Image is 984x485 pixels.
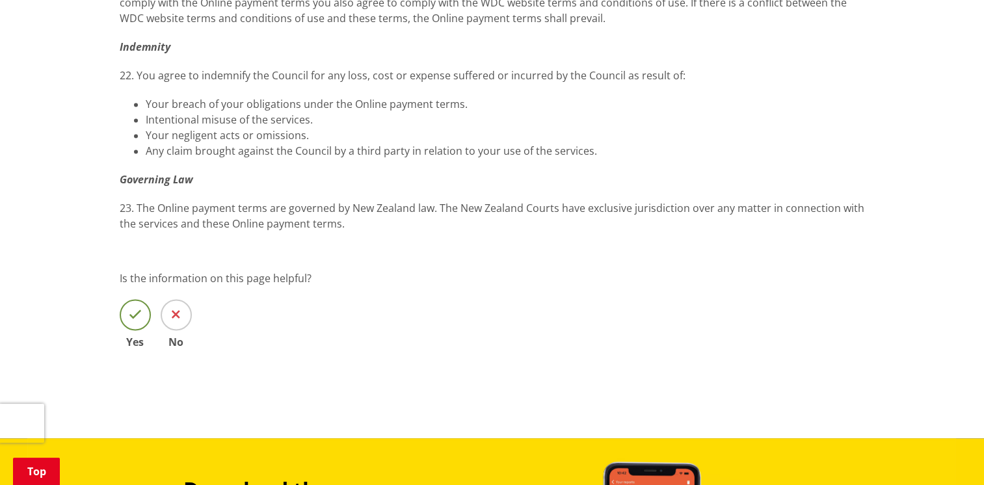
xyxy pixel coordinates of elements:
span: No [161,337,192,347]
iframe: Messenger Launcher [924,430,971,477]
li: Your breach of your obligations under the Online payment terms. [146,96,865,112]
li: Your negligent acts or omissions. [146,127,865,143]
span: Yes [120,337,151,347]
strong: Governing Law [120,172,193,187]
li: Intentional misuse of the services. [146,112,865,127]
p: 23. The Online payment terms are governed by New Zealand law. The New Zealand Courts have exclusi... [120,200,865,231]
p: 22. You agree to indemnify the Council for any loss, cost or expense suffered or incurred by the ... [120,68,865,83]
li: Any claim brought against the Council by a third party in relation to your use of the services. [146,143,865,159]
a: Top [13,458,60,485]
strong: Indemnity [120,40,170,54]
p: Is the information on this page helpful? [120,270,865,286]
